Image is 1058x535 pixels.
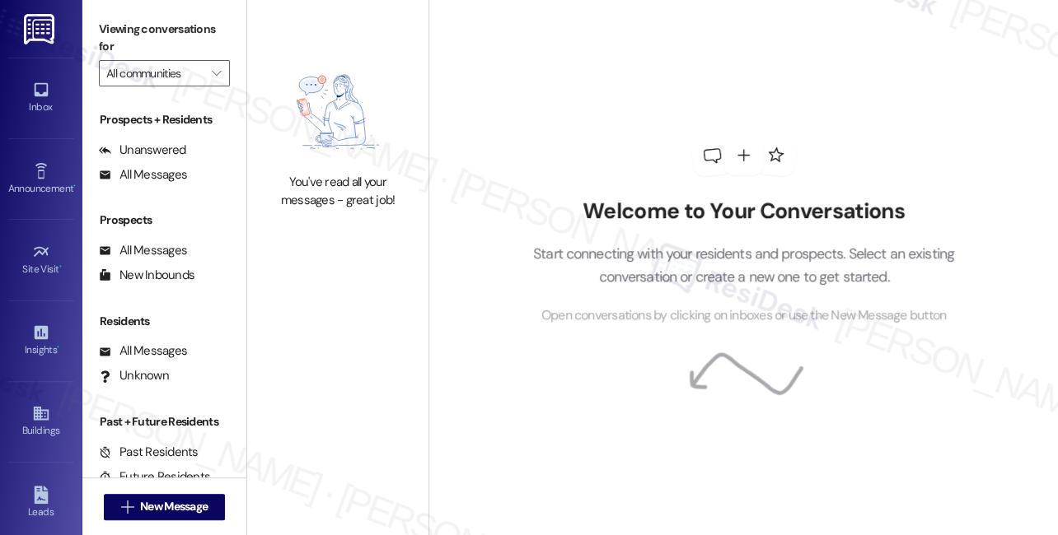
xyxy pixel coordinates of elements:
div: All Messages [99,342,187,360]
div: Unknown [99,367,169,384]
div: Past + Future Residents [82,413,246,430]
h2: Welcome to Your Conversations [508,198,980,225]
a: Buildings [8,399,74,444]
p: Start connecting with your residents and prospects. Select an existing conversation or create a n... [508,242,980,289]
label: Viewing conversations for [99,16,230,60]
a: Inbox [8,76,74,120]
i:  [212,67,221,80]
div: Future Residents [99,468,210,486]
button: New Message [104,494,226,520]
div: Unanswered [99,142,186,159]
div: You've read all your messages - great job! [265,174,410,209]
span: • [59,261,62,272]
div: All Messages [99,166,187,184]
div: Residents [82,313,246,330]
div: Prospects + Residents [82,111,246,128]
img: ResiDesk Logo [24,14,58,44]
div: New Inbounds [99,267,194,284]
span: Open conversations by clicking on inboxes or use the New Message button [541,305,946,326]
a: Leads [8,481,74,525]
span: • [73,180,76,192]
div: Prospects [82,212,246,229]
div: All Messages [99,242,187,259]
input: All communities [106,60,204,86]
i:  [121,500,133,514]
span: • [57,342,59,353]
div: Past Residents [99,444,199,461]
span: New Message [140,498,208,515]
img: empty-state [266,58,409,165]
a: Site Visit • [8,238,74,282]
a: Insights • [8,319,74,363]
